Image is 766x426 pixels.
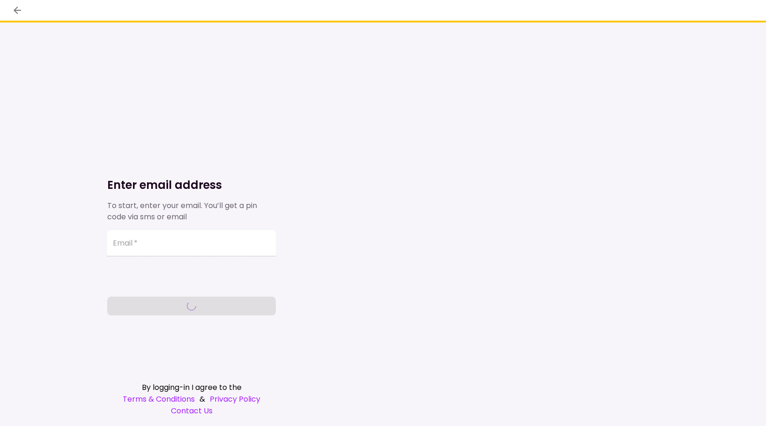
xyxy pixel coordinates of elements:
[123,393,195,405] a: Terms & Conditions
[9,2,25,18] button: back
[107,200,276,223] div: To start, enter your email. You’ll get a pin code via sms or email
[107,405,276,417] a: Contact Us
[107,381,276,393] div: By logging-in I agree to the
[107,393,276,405] div: &
[107,178,276,193] h1: Enter email address
[210,393,260,405] a: Privacy Policy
